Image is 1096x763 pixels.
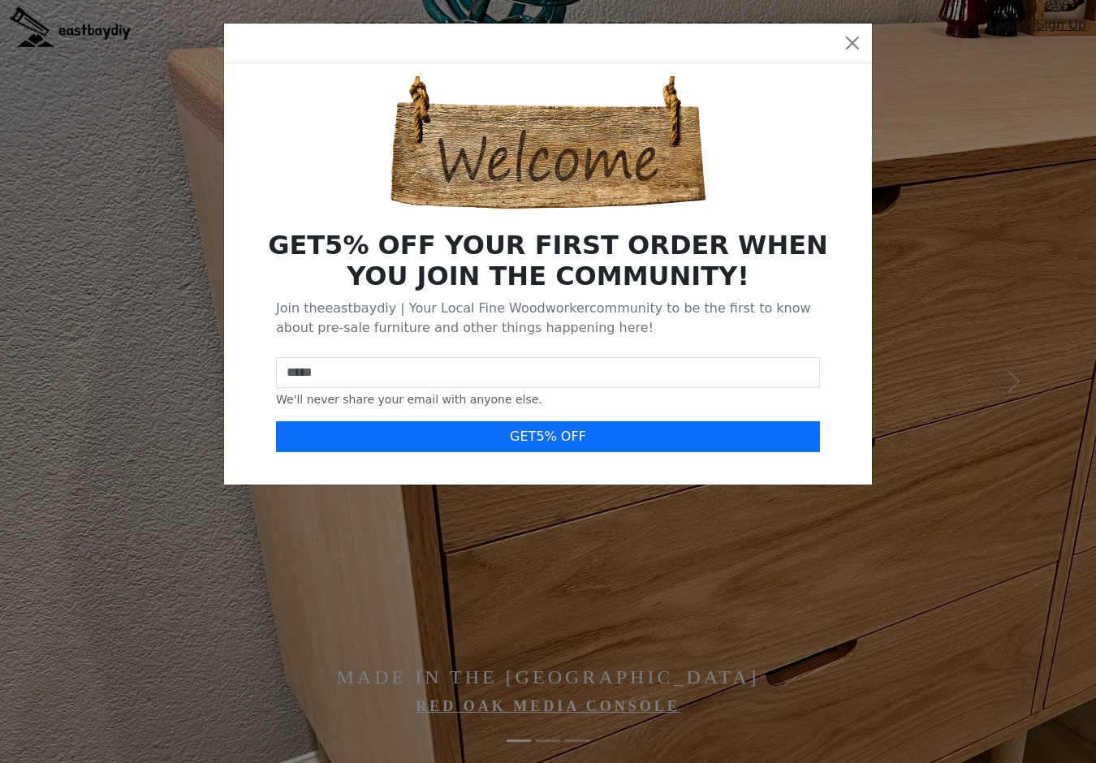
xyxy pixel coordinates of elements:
img: Welcome [386,76,710,210]
div: We'll never share your email with anyone else. [276,391,820,408]
b: GET 5 % OFF YOUR FIRST ORDER WHEN YOU JOIN THE COMMUNITY! [268,230,828,291]
button: Close [839,30,865,56]
button: GET5% OFF [276,421,820,452]
p: Join the eastbaydiy | Your Local Fine Woodworker community to be the first to know about pre-sale... [276,299,820,338]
